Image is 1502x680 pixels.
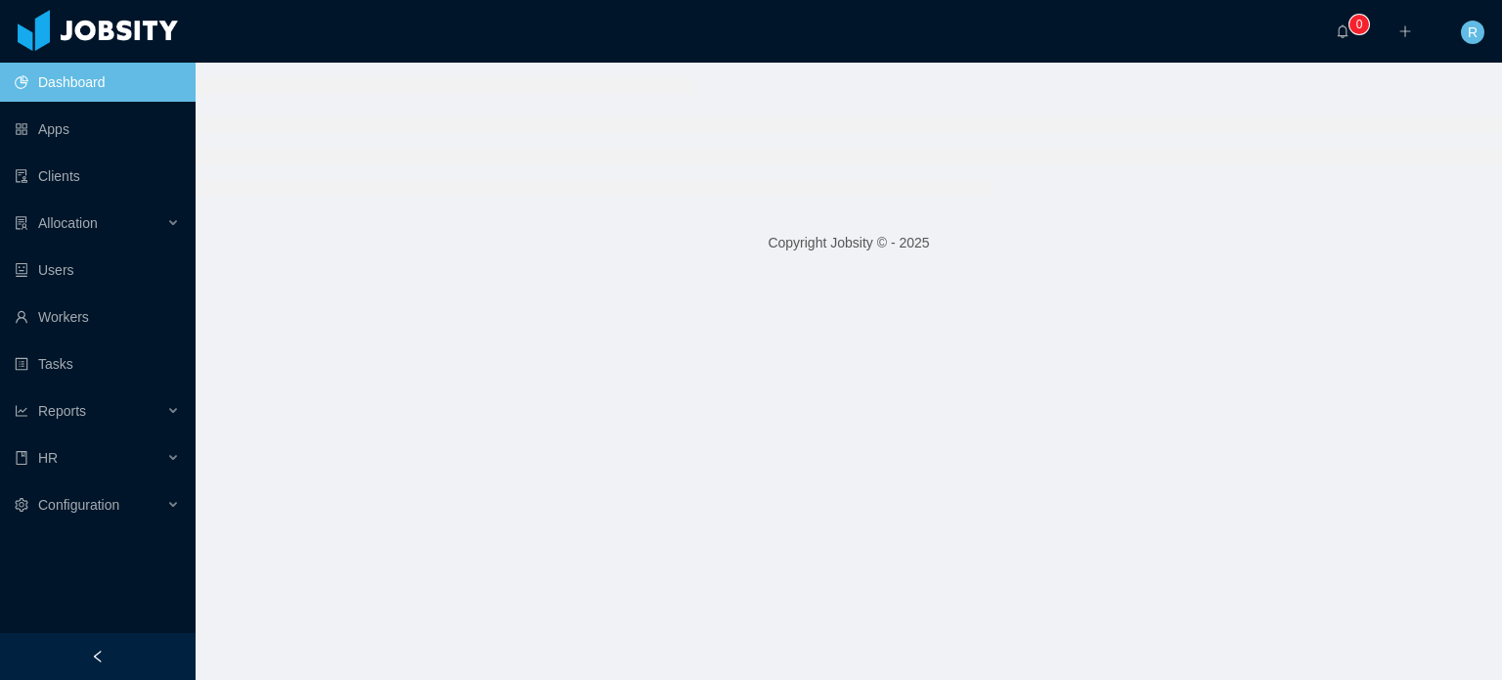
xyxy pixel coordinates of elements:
[38,450,58,466] span: HR
[38,215,98,231] span: Allocation
[15,498,28,512] i: icon: setting
[15,451,28,465] i: icon: book
[15,110,180,149] a: icon: appstoreApps
[15,216,28,230] i: icon: solution
[196,209,1502,277] footer: Copyright Jobsity © - 2025
[1398,24,1412,38] i: icon: plus
[15,63,180,102] a: icon: pie-chartDashboard
[15,157,180,196] a: icon: auditClients
[38,497,119,513] span: Configuration
[15,250,180,290] a: icon: robotUsers
[1468,21,1478,44] span: R
[15,404,28,418] i: icon: line-chart
[1336,24,1349,38] i: icon: bell
[38,403,86,419] span: Reports
[15,344,180,384] a: icon: profileTasks
[15,297,180,337] a: icon: userWorkers
[1349,15,1369,34] sup: 0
